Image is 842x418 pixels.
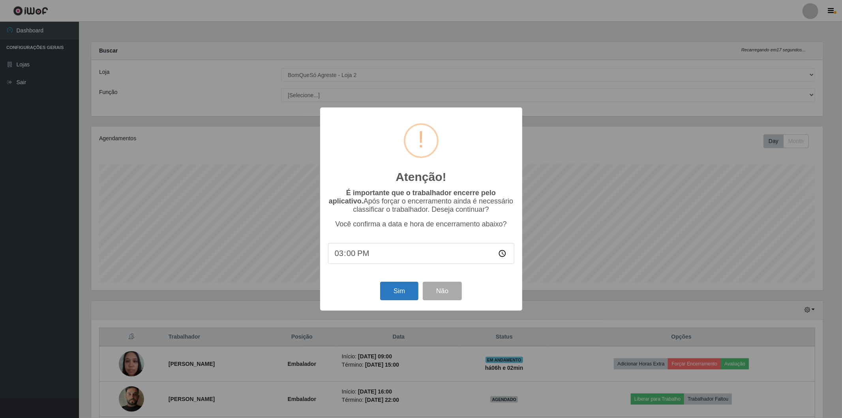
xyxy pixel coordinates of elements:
[396,170,446,184] h2: Atenção!
[380,282,418,300] button: Sim
[329,189,496,205] b: É importante que o trabalhador encerre pelo aplicativo.
[328,189,514,214] p: Após forçar o encerramento ainda é necessário classificar o trabalhador. Deseja continuar?
[423,282,462,300] button: Não
[328,220,514,228] p: Você confirma a data e hora de encerramento abaixo?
